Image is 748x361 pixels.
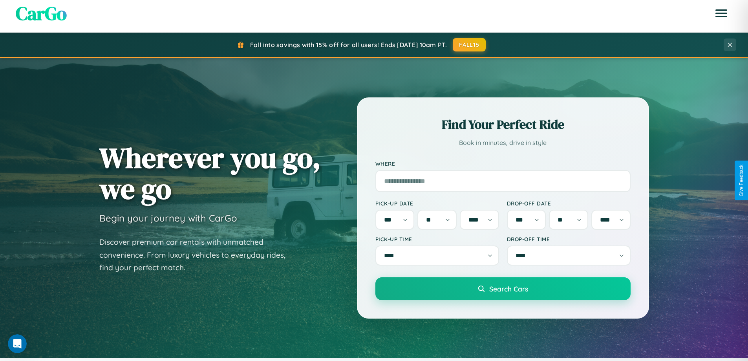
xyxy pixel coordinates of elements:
[453,38,486,51] button: FALL15
[250,41,447,49] span: Fall into savings with 15% off for all users! Ends [DATE] 10am PT.
[375,277,631,300] button: Search Cars
[710,2,732,24] button: Open menu
[375,160,631,167] label: Where
[99,212,237,224] h3: Begin your journey with CarGo
[375,200,499,207] label: Pick-up Date
[507,200,631,207] label: Drop-off Date
[489,284,528,293] span: Search Cars
[375,137,631,148] p: Book in minutes, drive in style
[375,236,499,242] label: Pick-up Time
[8,334,27,353] iframe: Intercom live chat
[16,0,67,26] span: CarGo
[375,116,631,133] h2: Find Your Perfect Ride
[99,236,296,274] p: Discover premium car rentals with unmatched convenience. From luxury vehicles to everyday rides, ...
[99,142,321,204] h1: Wherever you go, we go
[507,236,631,242] label: Drop-off Time
[739,165,744,196] div: Give Feedback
